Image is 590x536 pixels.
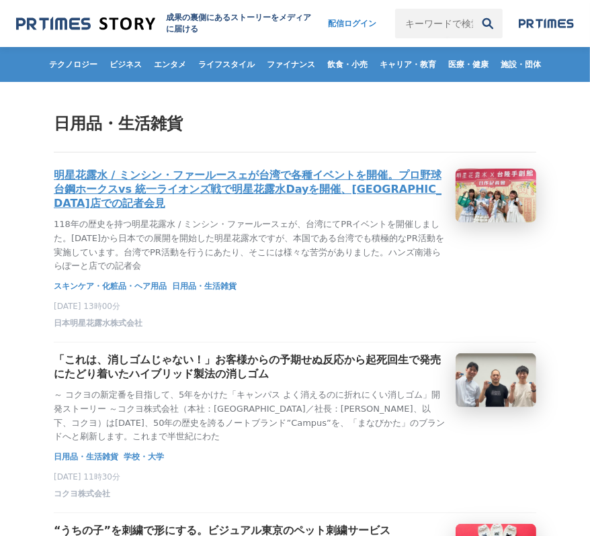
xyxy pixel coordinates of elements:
span: コクヨ株式会社 [54,488,110,500]
span: テクノロジー [44,59,103,70]
a: コクヨ株式会社 [54,492,110,502]
h3: 「これは、消しゴムじゃない！」お客様からの予期せぬ反応から起死回生で発売にたどり着いたハイブリッド製法の消しゴム [54,353,445,382]
a: ビジネス [104,47,147,82]
span: 医療・健康 [443,59,494,70]
a: ファイナンス [261,47,321,82]
p: ～ コクヨの新定番を目指して、5年をかけた「キャンパス よく消えるのに折れにくい消しゴム」開発ストーリー ～コクヨ株式会社（本社：[GEOGRAPHIC_DATA]／社長：[PERSON_NAM... [54,388,445,444]
a: 明星花露水 / ミンシン・ファールースェが台湾で各種イベントを開催。プロ野球 台鋼ホークスvs 統一ライオンズ戦で明星花露水Dayを開催、[GEOGRAPHIC_DATA]店での記者会見118年... [54,169,536,273]
a: 学校・大学 [124,450,164,463]
a: ライフスタイル [193,47,260,82]
span: 施設・団体 [495,59,546,70]
span: ファイナンス [261,59,321,70]
a: 施設・団体 [495,47,546,82]
span: ビジネス [104,59,147,70]
p: [DATE] 13時00分 [54,301,536,312]
a: キャリア・教育 [374,47,441,82]
a: 配信ログイン [314,9,390,38]
span: エンタメ [149,59,192,70]
h3: 明星花露水 / ミンシン・ファールースェが台湾で各種イベントを開催。プロ野球 台鋼ホークスvs 統一ライオンズ戦で明星花露水Dayを開催、[GEOGRAPHIC_DATA]店での記者会見 [54,169,445,211]
a: 飲食・小売 [322,47,373,82]
h1: 成果の裏側にあるストーリーをメディアに届ける [166,12,314,35]
span: 飲食・小売 [322,59,373,70]
span: ライフスタイル [193,59,260,70]
a: 成果の裏側にあるストーリーをメディアに届ける 成果の裏側にあるストーリーをメディアに届ける [16,12,314,35]
span: 日本明星花露水株式会社 [54,318,142,329]
img: 成果の裏側にあるストーリーをメディアに届ける [16,15,155,33]
span: キャリア・教育 [374,59,441,70]
p: 118年の歴史を持つ明星花露水 / ミンシン・ファールースェが、台湾にてPRイベントを開催しました。[DATE]から日本での展開を開始した明星花露水ですが、本国である台湾でも積極的なPR活動を実... [54,218,445,273]
input: キーワードで検索 [395,9,473,38]
a: 日用品・生活雑貨 [54,450,118,463]
a: テクノロジー [44,47,103,82]
a: 医療・健康 [443,47,494,82]
a: 日用品・生活雑貨 [172,279,237,293]
a: スキンケア・化粧品・ヘア用品 [54,279,167,293]
a: 日本明星花露水株式会社 [54,322,142,331]
a: エンタメ [149,47,192,82]
p: [DATE] 11時30分 [54,472,536,483]
span: 日用品・生活雑貨 [54,114,183,133]
a: 「これは、消しゴムじゃない！」お客様からの予期せぬ反応から起死回生で発売にたどり着いたハイブリッド製法の消しゴム～ コクヨの新定番を目指して、5年をかけた「キャンパス よく消えるのに折れにくい消... [54,353,536,444]
button: 検索 [473,9,503,38]
img: prtimes [519,18,574,29]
